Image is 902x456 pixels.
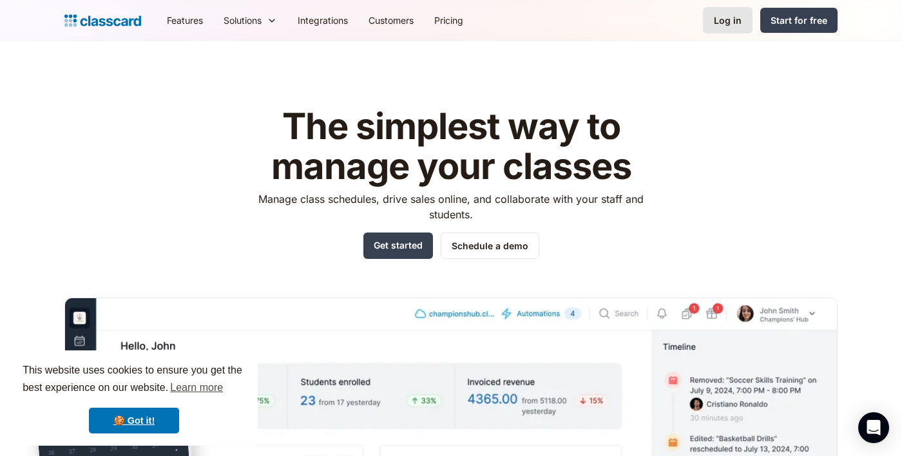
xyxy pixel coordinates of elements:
a: Logo [64,12,141,30]
div: Open Intercom Messenger [858,412,889,443]
a: Get started [363,233,433,259]
div: Solutions [213,6,287,35]
a: Pricing [424,6,474,35]
a: learn more about cookies [168,378,225,397]
span: This website uses cookies to ensure you get the best experience on our website. [23,363,245,397]
div: Log in [714,14,742,27]
div: cookieconsent [10,350,258,446]
div: Start for free [771,14,827,27]
a: dismiss cookie message [89,408,179,433]
h1: The simplest way to manage your classes [247,107,656,186]
a: Schedule a demo [441,233,539,259]
a: Integrations [287,6,358,35]
p: Manage class schedules, drive sales online, and collaborate with your staff and students. [247,191,656,222]
a: Log in [703,7,753,33]
a: Features [157,6,213,35]
a: Start for free [760,8,838,33]
a: Customers [358,6,424,35]
div: Solutions [224,14,262,27]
